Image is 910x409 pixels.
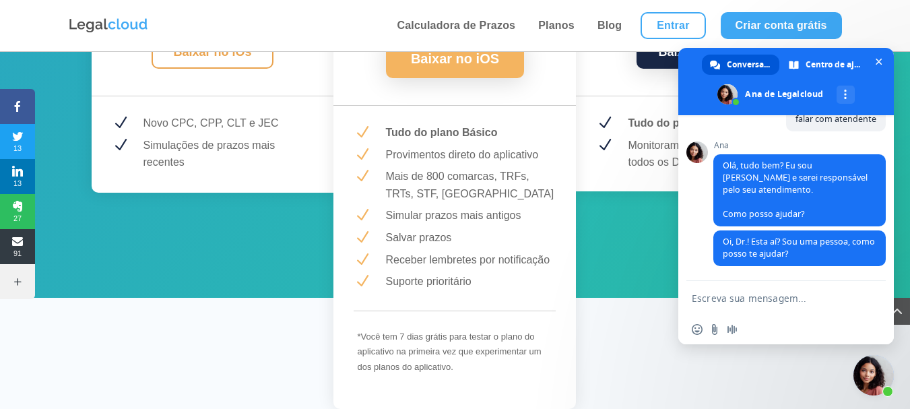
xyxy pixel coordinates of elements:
[641,12,705,39] a: Entrar
[692,281,853,315] textarea: Escreva sua mensagem...
[354,273,370,290] span: N
[68,17,149,34] img: Logo da Legalcloud
[628,137,798,171] p: Monitoramento de 1 nome em todos os Diários de Justiça do país
[354,251,370,268] span: N
[385,229,556,247] p: Salvar prazos
[709,324,720,335] span: Enviar um arquivo
[596,115,613,131] span: N
[386,39,524,78] a: Baixar no iOS
[723,236,875,259] span: Oi, Dr.! Esta aí? Sou uma pessoa, como posso te ajudar?
[385,251,556,269] p: Receber lembretes por notificação
[385,273,556,290] p: Suporte prioritário
[354,124,370,141] span: N
[872,55,886,69] span: Bate-papo
[354,229,370,246] span: N
[727,324,738,335] span: Mensagem de áudio
[385,168,556,202] p: Mais de 800 comarcas, TRFs, TRTs, STF, [GEOGRAPHIC_DATA]
[385,146,556,164] p: Provimentos direto do aplicativo
[806,55,861,75] span: Centro de ajuda
[692,324,703,335] span: Inserir um emoticon
[354,207,370,224] span: N
[143,115,314,132] p: Novo CPC, CPP, CLT e JEC
[143,137,314,171] p: Simulações de prazos mais recentes
[702,55,779,75] a: Conversação
[354,146,370,163] span: N
[721,12,842,39] a: Criar conta grátis
[727,55,770,75] span: Conversação
[112,137,129,154] span: N
[385,127,497,138] strong: Tudo do plano Básico
[853,355,894,396] a: Bate-papo
[723,160,868,220] span: Olá, tudo bem? Eu sou [PERSON_NAME] e serei responsável pelo seu atendimento. Como posso ajudar?
[596,137,613,154] span: N
[354,168,370,185] span: N
[357,329,552,375] p: *Você tem 7 dias grátis para testar o plano do aplicativo na primeira vez que experimentar um dos...
[713,141,886,150] span: Ana
[628,117,727,129] strong: Tudo do plano Plus
[781,55,870,75] a: Centro de ajuda
[385,207,556,224] p: Simular prazos mais antigos
[112,115,129,131] span: N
